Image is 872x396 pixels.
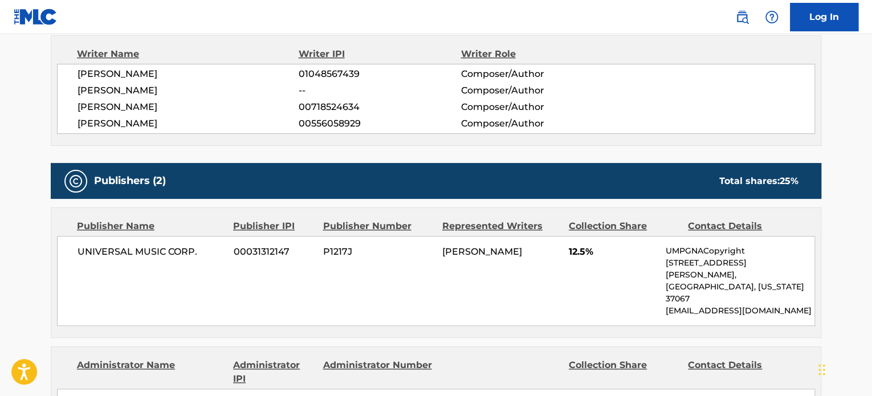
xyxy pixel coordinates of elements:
[719,174,798,188] div: Total shares:
[569,358,679,386] div: Collection Share
[688,219,798,233] div: Contact Details
[323,245,434,259] span: P1217J
[299,100,461,114] span: 00718524634
[569,219,679,233] div: Collection Share
[323,219,433,233] div: Publisher Number
[77,358,225,386] div: Administrator Name
[790,3,858,31] a: Log In
[666,281,814,305] p: [GEOGRAPHIC_DATA], [US_STATE] 37067
[818,353,825,387] div: Drag
[461,117,608,130] span: Composer/Author
[77,219,225,233] div: Publisher Name
[299,47,461,61] div: Writer IPI
[731,6,753,28] a: Public Search
[78,117,299,130] span: [PERSON_NAME]
[69,174,83,188] img: Publishers
[78,84,299,97] span: [PERSON_NAME]
[234,245,315,259] span: 00031312147
[78,100,299,114] span: [PERSON_NAME]
[77,47,299,61] div: Writer Name
[735,10,749,24] img: search
[765,10,779,24] img: help
[461,100,608,114] span: Composer/Author
[780,175,798,186] span: 25 %
[323,358,433,386] div: Administrator Number
[299,67,461,81] span: 01048567439
[94,174,166,187] h5: Publishers (2)
[760,6,783,28] div: Help
[666,245,814,257] p: UMPGNACopyright
[233,219,314,233] div: Publisher IPI
[666,257,814,281] p: [STREET_ADDRESS][PERSON_NAME],
[233,358,314,386] div: Administrator IPI
[688,358,798,386] div: Contact Details
[461,84,608,97] span: Composer/Author
[461,47,608,61] div: Writer Role
[815,341,872,396] iframe: Chat Widget
[461,67,608,81] span: Composer/Author
[442,246,522,257] span: [PERSON_NAME]
[78,245,225,259] span: UNIVERSAL MUSIC CORP.
[78,67,299,81] span: [PERSON_NAME]
[14,9,58,25] img: MLC Logo
[299,84,461,97] span: --
[299,117,461,130] span: 00556058929
[442,219,560,233] div: Represented Writers
[666,305,814,317] p: [EMAIL_ADDRESS][DOMAIN_NAME]
[569,245,657,259] span: 12.5%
